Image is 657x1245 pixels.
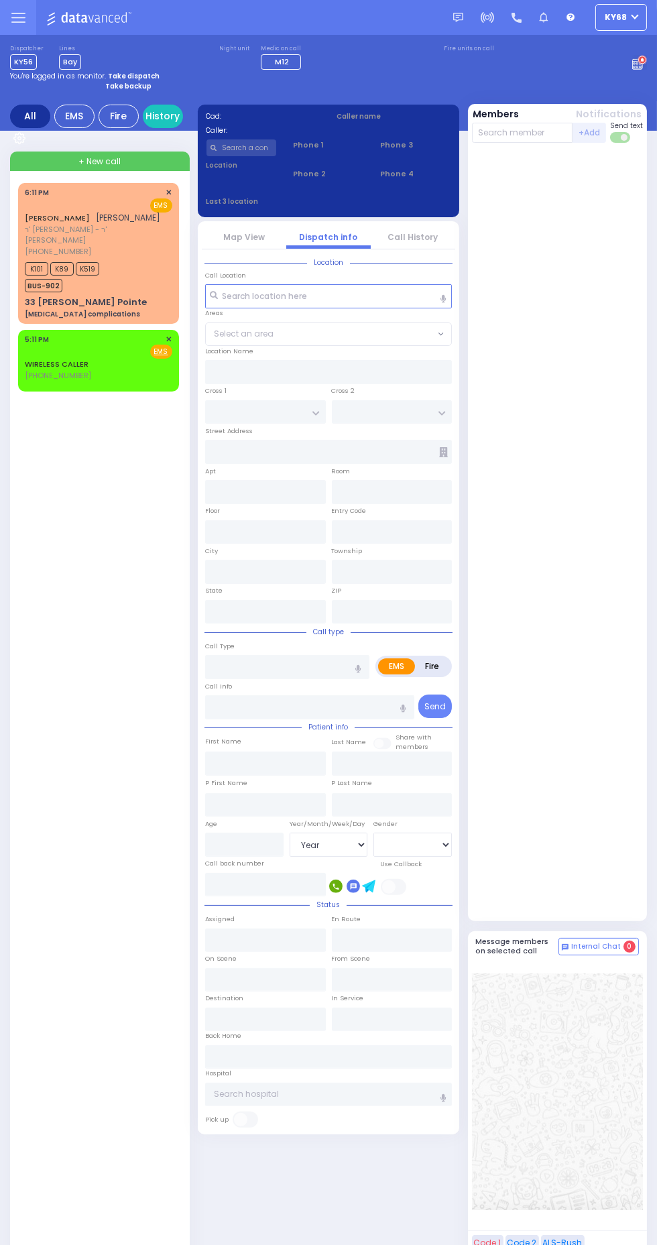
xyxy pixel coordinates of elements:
[206,196,329,206] label: Last 3 location
[476,937,559,955] h5: Message members on selected call
[302,722,355,732] span: Patient info
[10,54,37,70] span: KY56
[332,586,342,595] label: ZIP
[223,231,265,243] a: Map View
[205,859,264,868] label: Call back number
[76,262,99,276] span: K519
[380,168,451,180] span: Phone 4
[105,81,152,91] strong: Take backup
[25,246,91,257] span: [PHONE_NUMBER]
[154,347,168,357] u: EMS
[205,954,237,963] label: On Scene
[25,335,49,345] span: 5:11 PM
[205,386,227,396] label: Cross 1
[310,900,347,910] span: Status
[558,938,639,955] button: Internal Chat 0
[205,682,232,691] label: Call Info
[25,188,49,198] span: 6:11 PM
[108,71,160,81] strong: Take dispatch
[205,1069,231,1078] label: Hospital
[306,627,351,637] span: Call type
[473,107,520,121] button: Members
[59,45,81,53] label: Lines
[332,467,351,476] label: Room
[623,941,636,953] span: 0
[388,231,438,243] a: Call History
[25,359,88,369] a: WIRELESS CALLER
[307,257,350,268] span: Location
[381,859,422,869] label: Use Callback
[275,56,289,67] span: M12
[25,224,168,246] span: ר' [PERSON_NAME] - ר' [PERSON_NAME]
[414,658,450,674] label: Fire
[205,347,253,356] label: Location Name
[332,737,367,747] label: Last Name
[396,733,432,742] small: Share with
[605,11,627,23] span: ky68
[293,139,363,151] span: Phone 1
[206,111,320,121] label: Cad:
[396,742,429,751] span: members
[261,45,305,53] label: Medic on call
[10,105,50,128] div: All
[150,198,172,213] span: EMS
[453,13,463,23] img: message.svg
[219,45,249,53] label: Night unit
[205,546,218,556] label: City
[50,262,74,276] span: K89
[205,642,235,651] label: Call Type
[205,819,217,829] label: Age
[205,284,452,308] input: Search location here
[25,370,91,381] span: [PHONE_NUMBER]
[166,187,172,198] span: ✕
[380,139,451,151] span: Phone 3
[205,426,253,436] label: Street Address
[143,105,183,128] a: History
[46,9,135,26] img: Logo
[472,123,573,143] input: Search member
[205,506,220,516] label: Floor
[332,778,373,788] label: P Last Name
[610,121,643,131] span: Send text
[205,308,223,318] label: Areas
[293,168,363,180] span: Phone 2
[418,695,452,718] button: Send
[10,45,44,53] label: Dispatcher
[205,586,223,595] label: State
[54,105,95,128] div: EMS
[332,546,363,556] label: Township
[214,328,274,340] span: Select an area
[290,819,368,829] div: Year/Month/Week/Day
[25,309,140,319] div: [MEDICAL_DATA] complications
[610,131,632,144] label: Turn off text
[205,994,243,1003] label: Destination
[562,944,569,951] img: comment-alt.png
[206,139,277,156] input: Search a contact
[25,296,147,309] div: 33 [PERSON_NAME] Pointe
[25,213,90,223] a: [PERSON_NAME]
[444,45,494,53] label: Fire units on call
[205,737,241,746] label: First Name
[59,54,81,70] span: Bay
[576,107,642,121] button: Notifications
[25,279,62,292] span: BUS-902
[300,231,358,243] a: Dispatch info
[332,954,371,963] label: From Scene
[571,942,621,951] span: Internal Chat
[332,914,361,924] label: En Route
[332,994,364,1003] label: In Service
[96,212,160,223] span: [PERSON_NAME]
[205,271,246,280] label: Call Location
[205,1031,241,1041] label: Back Home
[206,160,277,170] label: Location
[206,125,320,135] label: Caller:
[337,111,451,121] label: Caller name
[332,386,355,396] label: Cross 2
[373,819,398,829] label: Gender
[205,467,216,476] label: Apt
[78,156,121,168] span: + New call
[10,71,106,81] span: You're logged in as monitor.
[25,262,48,276] span: K101
[205,1115,229,1124] label: Pick up
[440,447,449,457] span: Other building occupants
